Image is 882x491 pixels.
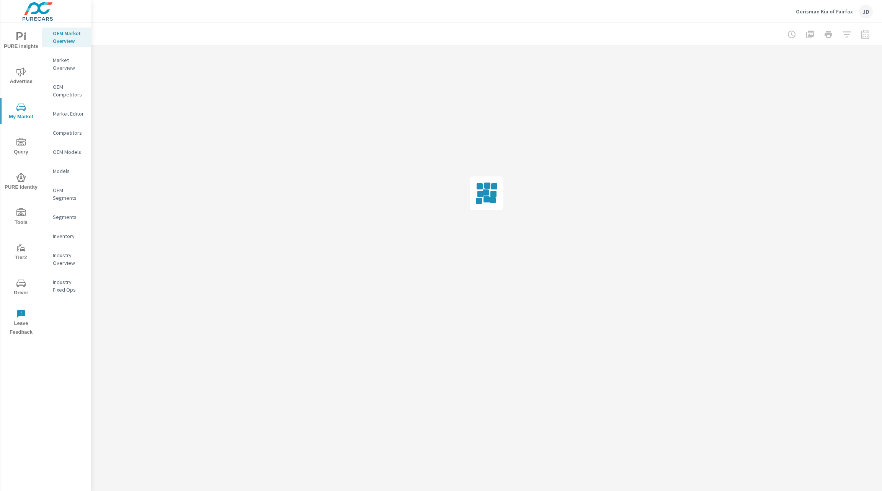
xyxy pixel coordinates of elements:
p: OEM Models [53,148,85,156]
p: Segments [53,213,85,221]
span: Tier2 [3,243,39,262]
div: Segments [42,211,91,223]
div: JD [859,5,873,18]
p: Market Overview [53,56,85,72]
span: PURE Identity [3,173,39,192]
div: OEM Segments [42,184,91,204]
div: OEM Competitors [42,81,91,100]
div: Industry Overview [42,250,91,269]
p: Models [53,167,85,175]
span: Advertise [3,67,39,86]
p: Industry Overview [53,251,85,267]
div: Models [42,165,91,177]
span: Driver [3,279,39,297]
div: Market Overview [42,54,91,73]
p: OEM Segments [53,186,85,202]
p: Industry Fixed Ops [53,278,85,294]
div: Market Editor [42,108,91,119]
div: OEM Models [42,146,91,158]
p: Inventory [53,232,85,240]
div: Inventory [42,230,91,242]
span: Tools [3,208,39,227]
span: Leave Feedback [3,309,39,337]
p: OEM Competitors [53,83,85,98]
p: Market Editor [53,110,85,117]
p: Competitors [53,129,85,137]
div: Industry Fixed Ops [42,276,91,295]
span: PURE Insights [3,32,39,51]
p: OEM Market Overview [53,29,85,45]
span: My Market [3,103,39,121]
div: OEM Market Overview [42,28,91,47]
div: nav menu [0,23,42,340]
span: Query [3,138,39,157]
div: Competitors [42,127,91,139]
p: Ourisman Kia of Fairfax [796,8,853,15]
